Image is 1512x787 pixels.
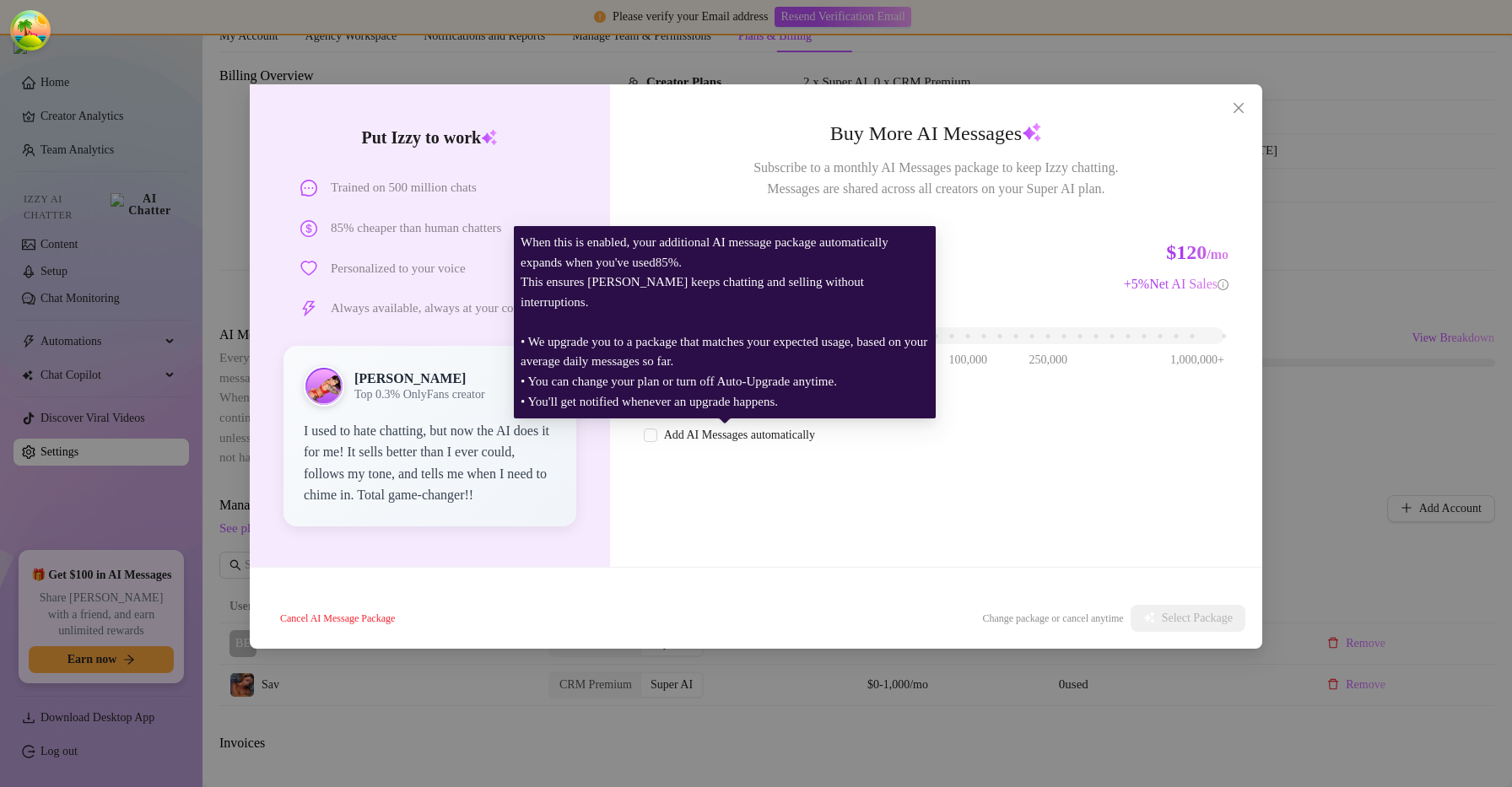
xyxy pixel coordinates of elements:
button: Cancel AI Message Package [267,605,408,632]
button: Open Tanstack query devtools [13,13,47,47]
span: /mo [1207,247,1228,261]
span: heart [300,260,317,277]
span: thunderbolt [300,300,317,317]
span: star [513,378,530,395]
span: Subscribe to a monthly AI Messages package to keep Izzy chatting. Messages are shared across all ... [753,157,1118,199]
span: Top 0.3% OnlyFans creator [354,388,485,402]
span: dollar [300,220,317,237]
span: 85% cheaper than human chatters [331,218,501,239]
span: Always available, always at your control [331,299,537,319]
span: Change package or cancel anytime [982,612,1123,624]
span: 100,000 [949,351,988,369]
span: Cancel AI Message Package [280,612,395,625]
span: + 5 % [1124,277,1228,291]
div: I used to hate chatting, but now the AI does it for me! It sells better than I ever could, follow... [304,420,556,506]
button: Select Package [1131,605,1245,632]
span: When this is enabled, your additional AI message package automatically expands when you've used 8... [521,235,927,408]
span: 1,000,000+ [1170,351,1224,369]
button: Close [1225,94,1252,121]
img: public [305,368,343,405]
strong: [PERSON_NAME] [354,371,466,385]
span: Trained on 500 million chats [331,178,477,198]
span: 250,000 [1029,351,1067,369]
div: Net AI Sales [1149,273,1228,294]
span: message [300,180,317,197]
span: Close [1225,101,1252,115]
strong: Put Izzy to work [362,128,499,147]
span: Buy More AI Messages [830,118,1042,150]
span: Personalized to your voice [331,259,466,279]
span: close [1232,101,1245,115]
h3: $120 [1166,240,1228,267]
span: info-circle [1218,279,1228,290]
div: Add AI Messages automatically [664,426,815,445]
